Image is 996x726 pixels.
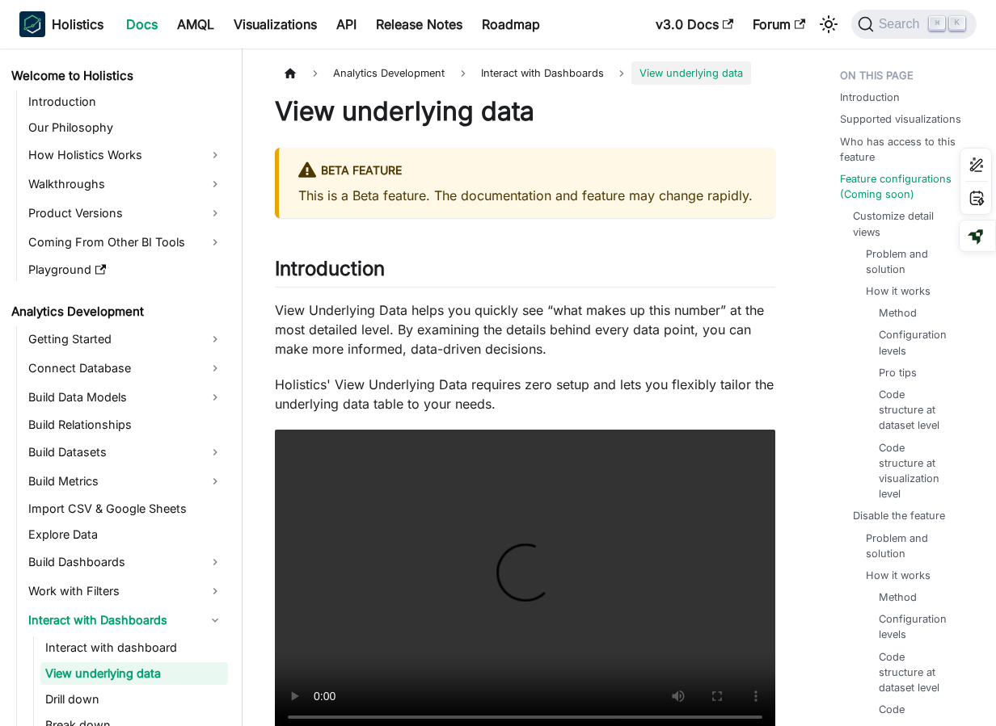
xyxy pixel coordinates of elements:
a: Introduction [23,90,228,113]
a: Code structure at dataset level [879,649,951,696]
a: Introduction [840,90,900,105]
a: Interact with Dashboards [23,607,228,633]
a: HolisticsHolistics [19,11,103,37]
a: How it works [866,568,931,583]
p: This is a Beta feature. The documentation and feature may change rapidly. [298,186,756,205]
a: Roadmap [472,11,550,37]
div: BETA FEATURE [298,161,756,182]
a: Build Metrics [23,468,228,494]
a: Build Datasets [23,439,228,465]
a: Method [879,305,917,321]
a: Code structure at dataset level [879,387,951,434]
kbd: K [949,16,965,31]
a: Coming From Other BI Tools [23,229,228,255]
a: Docs [116,11,167,37]
span: Search [874,17,930,31]
kbd: ⌘ [929,16,945,31]
a: Drill down [40,688,228,711]
img: Holistics [19,11,45,37]
a: Explore Data [23,523,228,546]
button: Search (Command+K) [851,10,977,39]
a: Home page [275,61,306,85]
a: API [327,11,366,37]
a: Problem and solution [866,531,957,561]
a: Interact with dashboard [40,636,228,659]
a: Playground [23,258,228,281]
a: AMQL [167,11,224,37]
a: Who has access to this feature [840,134,970,165]
a: Connect Database [23,355,228,381]
a: Welcome to Holistics [6,65,228,87]
a: Problem and solution [866,246,957,277]
a: Getting Started [23,326,228,352]
b: Holistics [52,15,103,34]
a: Analytics Development [6,300,228,323]
a: Supported visualizations [840,111,961,127]
a: Build Data Models [23,384,228,410]
a: Build Relationships [23,413,228,436]
a: Our Philosophy [23,116,228,139]
a: Feature configurations (Coming soon) [840,171,970,202]
button: Switch between dark and light mode (currently light mode) [816,11,842,37]
a: Forum [743,11,815,37]
a: How Holistics Works [23,142,228,168]
a: Walkthroughs [23,171,228,197]
a: Method [879,590,917,605]
p: View Underlying Data helps you quickly see “what makes up this number” at the most detailed level... [275,300,775,359]
a: Code structure at visualization level [879,440,951,502]
a: Customize detail views [853,208,964,239]
a: Work with Filters [23,578,228,604]
a: How it works [866,283,931,299]
a: Disable the feature [853,508,945,523]
a: Product Versions [23,200,228,226]
span: Analytics Development [325,61,453,85]
h1: View underlying data [275,95,775,128]
h2: Introduction [275,257,775,287]
a: Pro tips [879,365,917,380]
a: View underlying data [40,662,228,685]
nav: Breadcrumbs [275,61,775,85]
p: Holistics' View Underlying Data requires zero setup and lets you flexibly tailor the underlying d... [275,375,775,413]
span: Interact with Dashboards [473,61,612,85]
a: Import CSV & Google Sheets [23,497,228,520]
a: Release Notes [366,11,472,37]
a: Configuration levels [879,611,951,642]
span: View underlying data [631,61,751,85]
a: Configuration levels [879,327,951,358]
a: Visualizations [224,11,327,37]
a: v3.0 Docs [646,11,743,37]
a: Build Dashboards [23,549,228,575]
